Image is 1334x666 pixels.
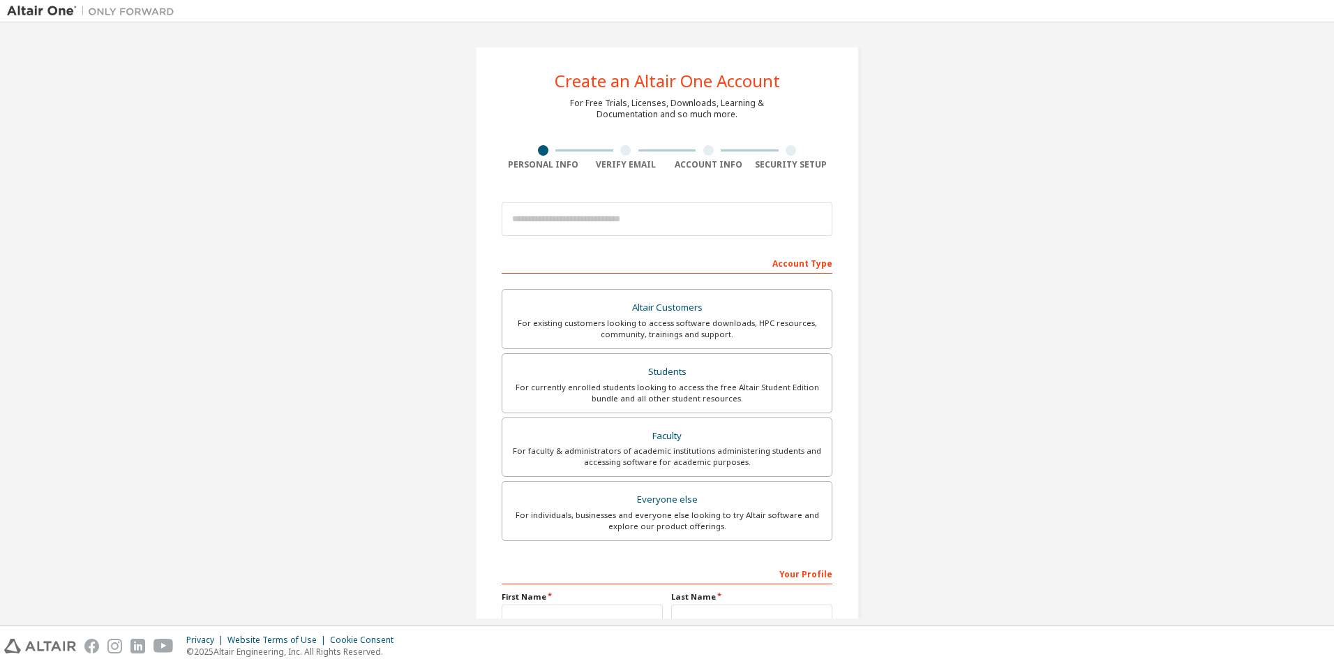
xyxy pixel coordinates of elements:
div: For existing customers looking to access software downloads, HPC resources, community, trainings ... [511,318,823,340]
div: For currently enrolled students looking to access the free Altair Student Edition bundle and all ... [511,382,823,404]
label: First Name [502,591,663,602]
div: Verify Email [585,159,668,170]
div: Account Info [667,159,750,170]
img: youtube.svg [153,639,174,653]
img: altair_logo.svg [4,639,76,653]
div: Faculty [511,427,823,446]
div: For Free Trials, Licenses, Downloads, Learning & Documentation and so much more. [570,98,764,120]
img: Altair One [7,4,181,18]
div: Account Type [502,251,832,274]
div: Your Profile [502,562,832,584]
div: For faculty & administrators of academic institutions administering students and accessing softwa... [511,445,823,468]
div: Website Terms of Use [227,635,330,646]
img: instagram.svg [107,639,122,653]
img: linkedin.svg [130,639,145,653]
p: © 2025 Altair Engineering, Inc. All Rights Reserved. [186,646,402,658]
div: Security Setup [750,159,833,170]
label: Last Name [671,591,832,602]
div: Privacy [186,635,227,646]
div: Cookie Consent [330,635,402,646]
div: Create an Altair One Account [555,73,780,89]
div: Personal Info [502,159,585,170]
div: Students [511,362,823,382]
div: Everyone else [511,490,823,510]
img: facebook.svg [84,639,99,653]
div: For individuals, businesses and everyone else looking to try Altair software and explore our prod... [511,510,823,532]
div: Altair Customers [511,298,823,318]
